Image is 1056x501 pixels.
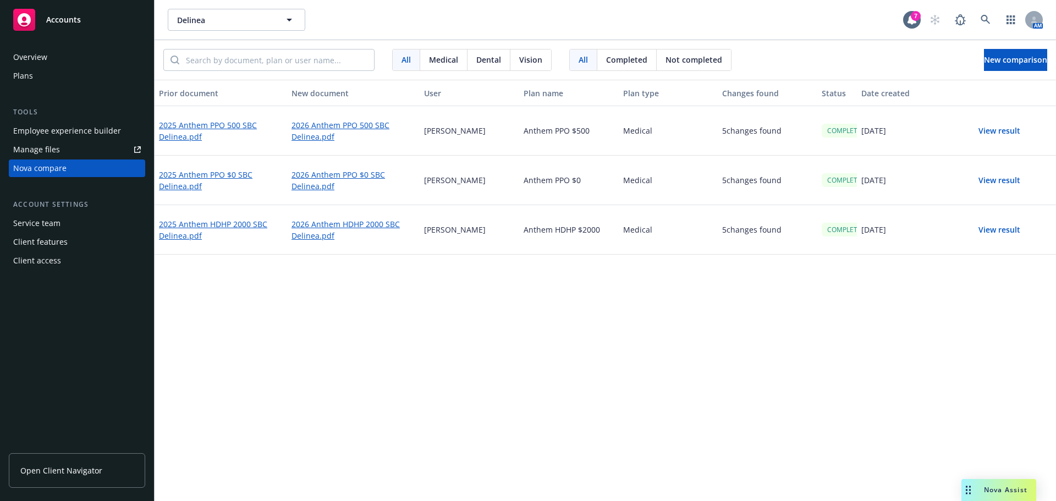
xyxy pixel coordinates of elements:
[822,124,872,137] div: COMPLETED
[9,159,145,177] a: Nova compare
[619,205,718,255] div: Medical
[13,141,60,158] div: Manage files
[13,159,67,177] div: Nova compare
[519,54,542,65] span: Vision
[961,219,1038,241] button: View result
[291,119,415,142] a: 2026 Anthem PPO 500 SBC Delinea.pdf
[476,54,501,65] span: Dental
[606,54,647,65] span: Completed
[13,48,47,66] div: Overview
[291,87,415,99] div: New document
[623,87,714,99] div: Plan type
[424,174,486,186] p: [PERSON_NAME]
[9,107,145,118] div: Tools
[961,120,1038,142] button: View result
[155,80,287,106] button: Prior document
[170,56,179,64] svg: Search
[13,233,68,251] div: Client features
[424,125,486,136] p: [PERSON_NAME]
[159,119,283,142] a: 2025 Anthem PPO 500 SBC Delinea.pdf
[924,9,946,31] a: Start snowing
[817,80,857,106] button: Status
[861,87,952,99] div: Date created
[1000,9,1022,31] a: Switch app
[665,54,722,65] span: Not completed
[291,218,415,241] a: 2026 Anthem HDHP 2000 SBC Delinea.pdf
[424,87,515,99] div: User
[424,224,486,235] p: [PERSON_NAME]
[861,125,886,136] p: [DATE]
[524,87,614,99] div: Plan name
[619,106,718,156] div: Medical
[9,67,145,85] a: Plans
[13,214,61,232] div: Service team
[420,80,519,106] button: User
[722,174,782,186] p: 5 changes found
[402,54,411,65] span: All
[861,224,886,235] p: [DATE]
[822,173,872,187] div: COMPLETED
[159,87,283,99] div: Prior document
[579,54,588,65] span: All
[159,169,283,192] a: 2025 Anthem PPO $0 SBC Delinea.pdf
[961,169,1038,191] button: View result
[429,54,458,65] span: Medical
[9,214,145,232] a: Service team
[179,49,374,70] input: Search by document, plan or user name...
[519,156,619,205] div: Anthem PPO $0
[13,252,61,269] div: Client access
[984,49,1047,71] button: New comparison
[722,224,782,235] p: 5 changes found
[822,87,853,99] div: Status
[961,479,1036,501] button: Nova Assist
[519,80,619,106] button: Plan name
[975,9,997,31] a: Search
[949,9,971,31] a: Report a Bug
[13,122,121,140] div: Employee experience builder
[857,80,956,106] button: Date created
[718,80,817,106] button: Changes found
[287,80,420,106] button: New document
[722,87,813,99] div: Changes found
[291,169,415,192] a: 2026 Anthem PPO $0 SBC Delinea.pdf
[619,156,718,205] div: Medical
[9,4,145,35] a: Accounts
[861,174,886,186] p: [DATE]
[984,485,1027,494] span: Nova Assist
[984,54,1047,65] span: New comparison
[822,223,872,236] div: COMPLETED
[9,48,145,66] a: Overview
[20,465,102,476] span: Open Client Navigator
[46,15,81,24] span: Accounts
[9,122,145,140] a: Employee experience builder
[13,67,33,85] div: Plans
[519,205,619,255] div: Anthem HDHP $2000
[9,141,145,158] a: Manage files
[177,14,272,26] span: Delinea
[722,125,782,136] p: 5 changes found
[911,11,921,21] div: 7
[159,218,283,241] a: 2025 Anthem HDHP 2000 SBC Delinea.pdf
[9,199,145,210] div: Account settings
[519,106,619,156] div: Anthem PPO $500
[168,9,305,31] button: Delinea
[619,80,718,106] button: Plan type
[961,479,975,501] div: Drag to move
[9,252,145,269] a: Client access
[9,233,145,251] a: Client features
